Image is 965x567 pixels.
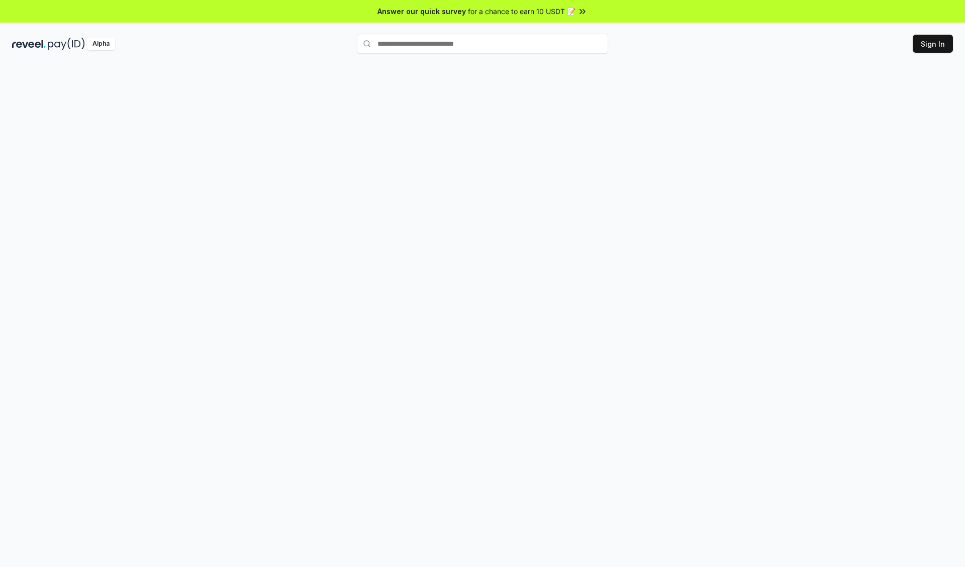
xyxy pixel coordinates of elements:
img: reveel_dark [12,38,46,50]
div: Alpha [87,38,115,50]
span: Answer our quick survey [377,6,466,17]
button: Sign In [913,35,953,53]
img: pay_id [48,38,85,50]
span: for a chance to earn 10 USDT 📝 [468,6,575,17]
